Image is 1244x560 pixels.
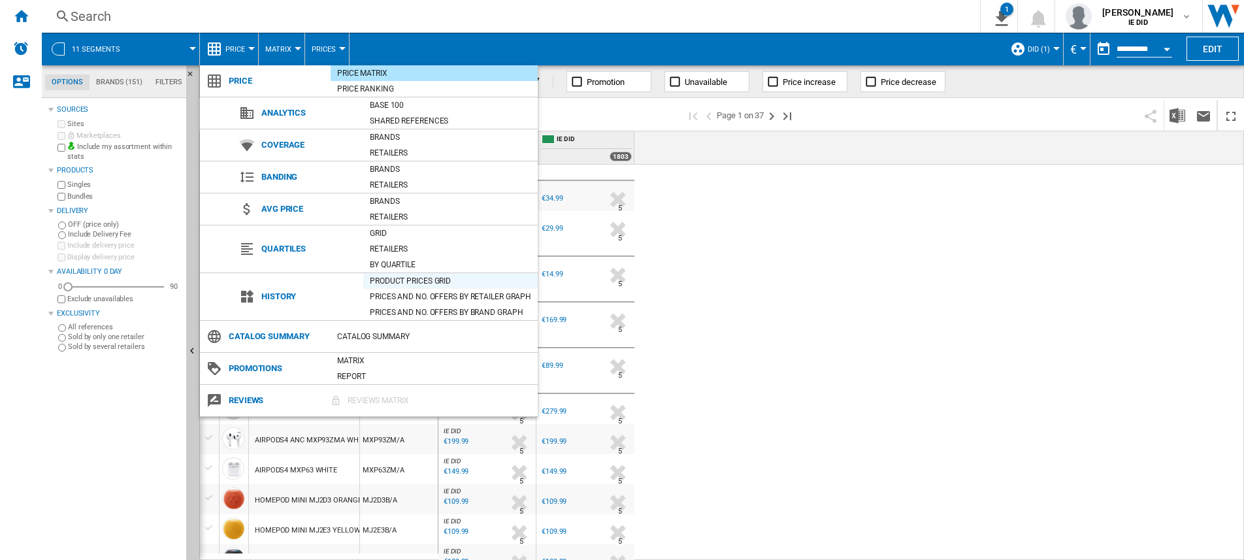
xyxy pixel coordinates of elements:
span: History [255,288,363,306]
div: By quartile [363,258,538,271]
div: Prices and No. offers by retailer graph [363,290,538,303]
div: Base 100 [363,99,538,112]
div: Price Ranking [331,82,538,95]
span: Coverage [255,136,363,154]
span: Promotions [222,359,331,378]
div: Matrix [331,354,538,367]
span: Avg price [255,200,363,218]
div: Product prices grid [363,274,538,288]
div: Prices and No. offers by brand graph [363,306,538,319]
span: Catalog Summary [222,327,331,346]
span: Analytics [255,104,363,122]
div: Report [331,370,538,383]
div: Retailers [363,146,538,159]
span: Banding [255,168,363,186]
div: Retailers [363,178,538,191]
div: Brands [363,131,538,144]
div: Price Matrix [331,67,538,80]
div: Catalog Summary [331,330,538,343]
div: Retailers [363,210,538,223]
div: Brands [363,163,538,176]
div: REVIEWS Matrix [341,394,538,407]
div: Grid [363,227,538,240]
span: Quartiles [255,240,363,258]
span: Reviews [222,391,331,410]
div: Shared references [363,114,538,127]
div: Retailers [363,242,538,255]
div: Brands [363,195,538,208]
span: Price [222,72,331,90]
